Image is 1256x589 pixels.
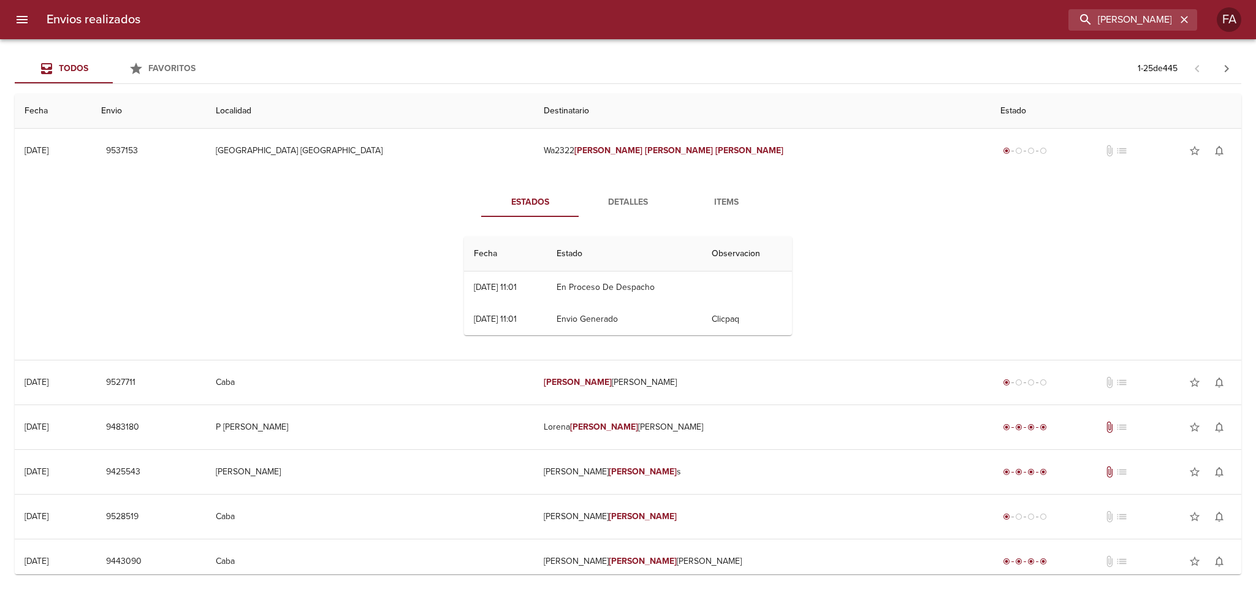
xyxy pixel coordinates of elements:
[534,450,991,494] td: [PERSON_NAME] s
[1040,379,1047,386] span: radio_button_unchecked
[1116,145,1128,157] span: No tiene pedido asociado
[25,422,48,432] div: [DATE]
[609,466,677,477] em: [PERSON_NAME]
[1189,145,1201,157] span: star_border
[1182,370,1207,395] button: Agregar a favoritos
[544,377,612,387] em: [PERSON_NAME]
[1217,7,1241,32] div: Abrir información de usuario
[1189,466,1201,478] span: star_border
[1182,139,1207,163] button: Agregar a favoritos
[206,450,534,494] td: [PERSON_NAME]
[715,145,783,156] em: [PERSON_NAME]
[101,416,144,439] button: 9483180
[206,129,534,173] td: [GEOGRAPHIC_DATA] [GEOGRAPHIC_DATA]
[464,237,792,335] table: Tabla de seguimiento
[1003,379,1010,386] span: radio_button_checked
[609,556,677,566] em: [PERSON_NAME]
[1000,511,1049,523] div: Generado
[1000,555,1049,568] div: Entregado
[47,10,140,29] h6: Envios realizados
[1182,504,1207,529] button: Agregar a favoritos
[1040,513,1047,520] span: radio_button_unchecked
[1027,468,1035,476] span: radio_button_checked
[101,140,143,162] button: 9537153
[1015,558,1022,565] span: radio_button_checked
[1000,421,1049,433] div: Entregado
[1103,511,1116,523] span: No tiene documentos adjuntos
[1015,147,1022,154] span: radio_button_unchecked
[574,145,642,156] em: [PERSON_NAME]
[106,509,139,525] span: 9528519
[1027,379,1035,386] span: radio_button_unchecked
[25,511,48,522] div: [DATE]
[1027,513,1035,520] span: radio_button_unchecked
[1207,139,1231,163] button: Activar notificaciones
[148,63,196,74] span: Favoritos
[534,495,991,539] td: [PERSON_NAME]
[1003,513,1010,520] span: radio_button_checked
[206,405,534,449] td: P [PERSON_NAME]
[1103,555,1116,568] span: No tiene documentos adjuntos
[25,377,48,387] div: [DATE]
[1116,511,1128,523] span: No tiene pedido asociado
[587,195,670,210] span: Detalles
[645,145,713,156] em: [PERSON_NAME]
[106,143,138,159] span: 9537153
[25,466,48,477] div: [DATE]
[1027,147,1035,154] span: radio_button_unchecked
[534,360,991,405] td: [PERSON_NAME]
[1138,63,1178,75] p: 1 - 25 de 445
[1103,376,1116,389] span: No tiene documentos adjuntos
[25,145,48,156] div: [DATE]
[15,54,211,83] div: Tabs Envios
[1189,376,1201,389] span: star_border
[1003,147,1010,154] span: radio_button_checked
[206,94,534,129] th: Localidad
[1213,511,1225,523] span: notifications_none
[101,506,143,528] button: 9528519
[1212,54,1241,83] span: Pagina siguiente
[1189,511,1201,523] span: star_border
[101,461,145,484] button: 9425543
[1213,466,1225,478] span: notifications_none
[206,539,534,583] td: Caba
[1003,558,1010,565] span: radio_button_checked
[702,237,792,272] th: Observacion
[1015,513,1022,520] span: radio_button_unchecked
[91,94,206,129] th: Envio
[534,539,991,583] td: [PERSON_NAME] [PERSON_NAME]
[1003,468,1010,476] span: radio_button_checked
[1182,415,1207,439] button: Agregar a favoritos
[1003,424,1010,431] span: radio_button_checked
[534,405,991,449] td: Lorena [PERSON_NAME]
[1213,376,1225,389] span: notifications_none
[1103,421,1116,433] span: Tiene documentos adjuntos
[1182,549,1207,574] button: Agregar a favoritos
[1217,7,1241,32] div: FA
[106,420,139,435] span: 9483180
[464,237,547,272] th: Fecha
[609,511,677,522] em: [PERSON_NAME]
[1213,555,1225,568] span: notifications_none
[1116,421,1128,433] span: No tiene pedido asociado
[106,465,140,480] span: 9425543
[106,375,135,390] span: 9527711
[1040,424,1047,431] span: radio_button_checked
[474,282,517,292] div: [DATE] 11:01
[101,550,147,573] button: 9443090
[7,5,37,34] button: menu
[1103,466,1116,478] span: Tiene documentos adjuntos
[1207,415,1231,439] button: Activar notificaciones
[206,495,534,539] td: Caba
[547,272,702,303] td: En Proceso De Despacho
[1116,376,1128,389] span: No tiene pedido asociado
[101,371,140,394] button: 9527711
[1068,9,1176,31] input: buscar
[547,237,702,272] th: Estado
[534,129,991,173] td: Wa2322
[1189,555,1201,568] span: star_border
[1116,555,1128,568] span: No tiene pedido asociado
[1207,460,1231,484] button: Activar notificaciones
[1027,558,1035,565] span: radio_button_checked
[1040,468,1047,476] span: radio_button_checked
